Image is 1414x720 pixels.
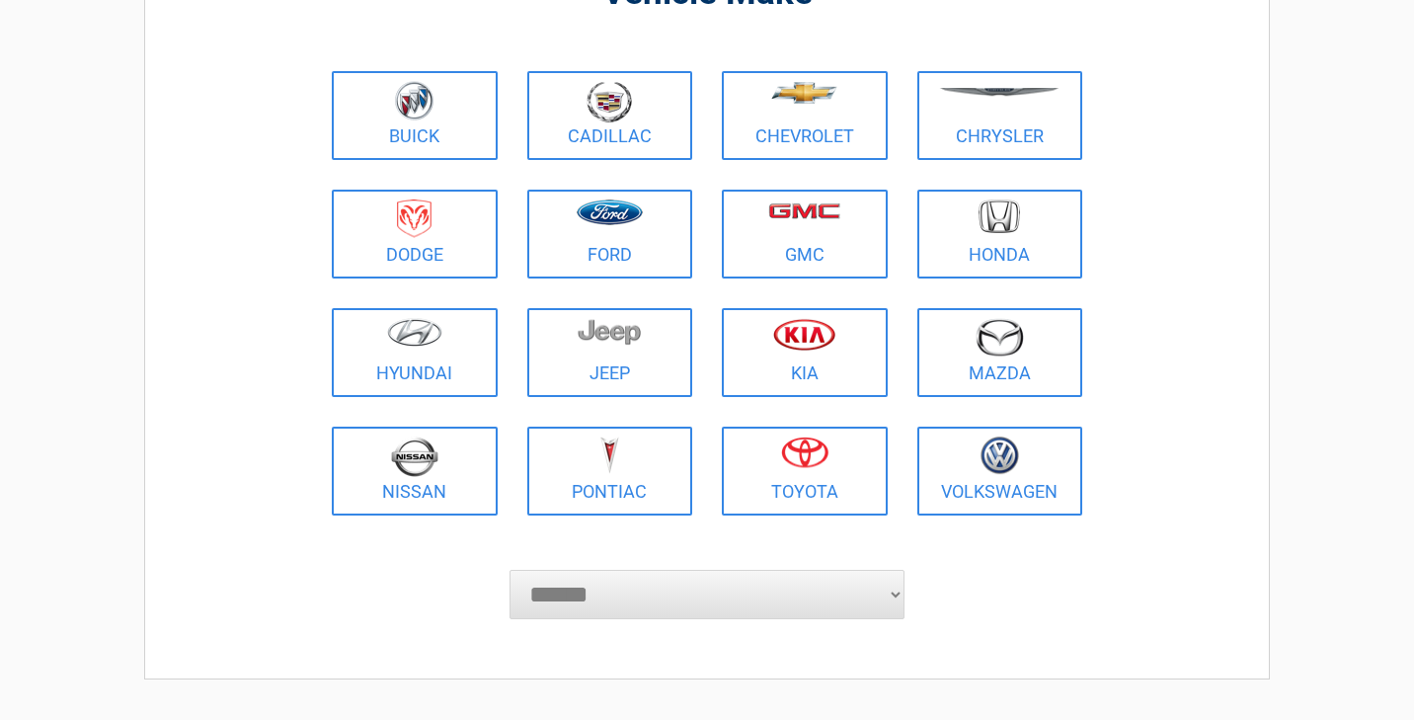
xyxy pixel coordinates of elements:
a: Buick [332,71,498,160]
img: volkswagen [981,437,1019,475]
a: Cadillac [527,71,693,160]
img: honda [979,200,1020,234]
img: dodge [397,200,432,238]
img: buick [395,81,433,120]
img: gmc [768,202,840,219]
img: chevrolet [771,82,837,104]
img: kia [773,318,835,351]
a: GMC [722,190,888,279]
img: cadillac [587,81,632,122]
img: pontiac [599,437,619,474]
img: mazda [975,318,1024,357]
img: toyota [781,437,828,468]
a: Volkswagen [917,427,1083,516]
img: jeep [578,318,641,346]
a: Jeep [527,308,693,397]
a: Toyota [722,427,888,516]
a: Mazda [917,308,1083,397]
img: nissan [391,437,438,477]
a: Chrysler [917,71,1083,160]
a: Honda [917,190,1083,279]
a: Dodge [332,190,498,279]
img: ford [577,200,643,225]
img: chrysler [939,88,1060,97]
a: Pontiac [527,427,693,516]
a: Nissan [332,427,498,516]
a: Ford [527,190,693,279]
a: Chevrolet [722,71,888,160]
a: Hyundai [332,308,498,397]
a: Kia [722,308,888,397]
img: hyundai [387,318,442,347]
